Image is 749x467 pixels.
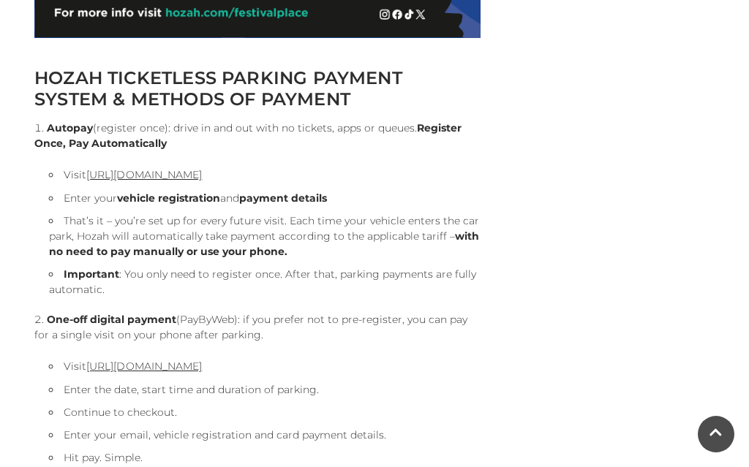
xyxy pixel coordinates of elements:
[49,357,481,375] li: Visit
[49,166,481,183] li: Visit
[49,428,481,443] li: Enter your email, vehicle registration and card payment details.
[49,191,481,206] li: Enter your and
[49,405,481,420] li: Continue to checkout.
[64,267,119,281] strong: Important
[34,67,481,110] h2: HOZAH TICKETLESS PARKING PAYMENT SYSTEM & METHODS OF PAYMENT
[34,121,481,297] li: (register once): drive in and out with no tickets, apps or queues.
[47,121,93,134] strong: Autopay
[49,267,481,297] li: : You only need to register once. After that, parking payments are fully automatic.
[49,382,481,398] li: Enter the date, start time and duration of parking.
[34,312,481,466] li: (PayByWeb): if you prefer not to pre-register, you can pay for a single visit on your phone after...
[239,191,327,205] strong: payment details
[86,168,202,181] a: [URL][DOMAIN_NAME]
[86,360,202,373] a: [URL][DOMAIN_NAME]
[47,313,176,326] strong: One-off digital payment
[49,450,481,466] li: Hit pay. Simple.
[117,191,220,205] strong: vehicle registration
[49,213,481,259] li: That’s it – you’re set up for every future visit. Each time your vehicle enters the car park, Hoz...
